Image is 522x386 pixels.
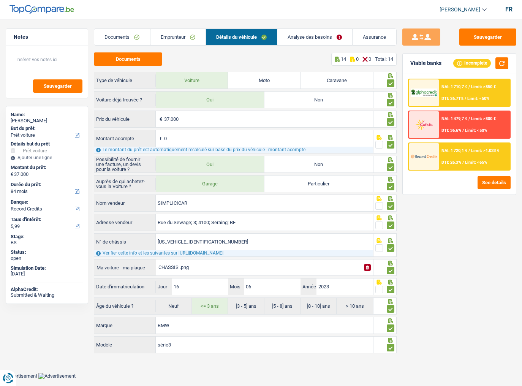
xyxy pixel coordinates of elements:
img: Advertisement [38,373,76,379]
div: Simulation Date: [11,265,83,271]
input: JJ [172,278,228,295]
a: Emprunteur [150,29,206,45]
span: Limit: >850 € [471,84,496,89]
label: Nom vendeur [94,195,155,211]
span: NAI: 1 720,1 € [441,148,467,153]
span: € [156,111,164,127]
label: Particulier [264,176,373,192]
p: 0 [369,56,371,62]
div: Ma voiture - ma plaque [96,265,153,270]
div: Le montant du prêt est automatiquement recalculé sur base du prix du véhicule - montant acompte [94,147,373,153]
button: Sauvegarder [459,28,516,46]
h5: Notes [14,34,80,40]
div: fr [505,6,513,13]
label: Oui [156,156,264,172]
label: > 10 ans [337,298,373,314]
label: <= 3 ans [192,298,228,314]
label: Marque [94,317,155,334]
button: Sauvegarder [33,79,82,93]
label: Taux d'intérêt: [11,217,82,223]
div: Status: [11,249,83,255]
span: Limit: >1.033 € [471,148,499,153]
label: Montant acompte [94,130,155,147]
p: 0 [356,56,359,62]
div: Ajouter une ligne [11,155,83,160]
label: Oui [156,92,264,108]
span: / [468,84,470,89]
div: Name: [11,112,83,118]
label: Moto [228,72,301,89]
div: Viable banks [410,60,441,66]
label: Voiture déjà trouvée ? [94,94,155,106]
label: Caravane [301,72,373,89]
a: [PERSON_NAME] [433,3,487,16]
span: € [156,130,164,147]
label: Neuf [156,298,192,314]
span: DTI: 26.3% [441,160,461,165]
img: AlphaCredit [411,89,437,96]
a: Assurance [353,29,396,45]
a: Détails du véhicule [206,29,277,45]
label: Possibilité de fournir une facture, un devis pour la voiture ? [94,158,155,171]
span: / [468,116,470,121]
span: DTI: 26.71% [441,96,463,101]
span: Limit: >800 € [471,116,496,121]
span: € [11,171,13,177]
span: Limit: <65% [465,160,487,165]
label: ]3 - 5] ans [228,298,264,314]
span: [PERSON_NAME] [440,6,480,13]
span: / [462,128,464,133]
label: Auprès de qui achetez-vous la Voiture ? [94,178,155,190]
label: Non [264,92,373,108]
span: / [465,96,466,101]
span: Limit: <50% [465,128,487,133]
span: Sauvegarder [44,84,72,89]
label: Adresse vendeur [94,214,155,231]
label: Banque: [11,199,82,205]
div: [PERSON_NAME] [11,118,83,124]
label: Jour [156,278,172,295]
div: Incomplete [453,59,491,67]
input: Sélectionnez votre adresse dans la barre de recherche [156,214,373,231]
label: Garage [156,176,264,192]
p: 14 [341,56,346,62]
label: Modèle [94,337,155,353]
span: DTI: 36.6% [441,128,461,133]
div: Submitted & Waiting [11,292,83,298]
span: NAI: 1 479,7 € [441,116,467,121]
label: Âge du véhicule ? [94,300,155,312]
label: But du prêt: [11,125,82,131]
div: Stage: [11,234,83,240]
label: ]5 - 8] ans [264,298,301,314]
div: Détails but du prêt [11,141,83,147]
input: AAAA [316,278,373,295]
a: Analyse des besoins [277,29,352,45]
label: Date d'immatriculation [94,281,155,293]
div: Vérifier cette info et les suivantes sur [URL][DOMAIN_NAME] [94,250,373,256]
label: ]8 - 10] ans [301,298,337,314]
label: Prix du véhicule [94,111,155,127]
div: CHASSIS .png [158,262,359,273]
div: open [11,255,83,261]
div: BS [11,240,83,246]
label: Non [264,156,373,172]
label: Année [301,278,316,295]
label: Type de véhicule [94,74,155,87]
label: N° de châssis [94,234,155,250]
div: [DATE] [11,271,83,277]
span: Limit: <50% [467,96,489,101]
div: AlphaCredit: [11,286,83,293]
div: Total: 14 [375,56,393,62]
button: See details [478,176,511,189]
img: Cofidis [411,118,437,131]
label: Mois [228,278,244,295]
button: Documents [94,52,162,66]
img: Record Credits [411,150,437,163]
span: / [462,160,464,165]
a: Documents [94,29,150,45]
label: Durée du prêt: [11,182,82,188]
input: MM [244,278,301,295]
label: Voiture [156,72,228,89]
span: NAI: 1 710,7 € [441,84,467,89]
label: Montant du prêt: [11,165,82,171]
